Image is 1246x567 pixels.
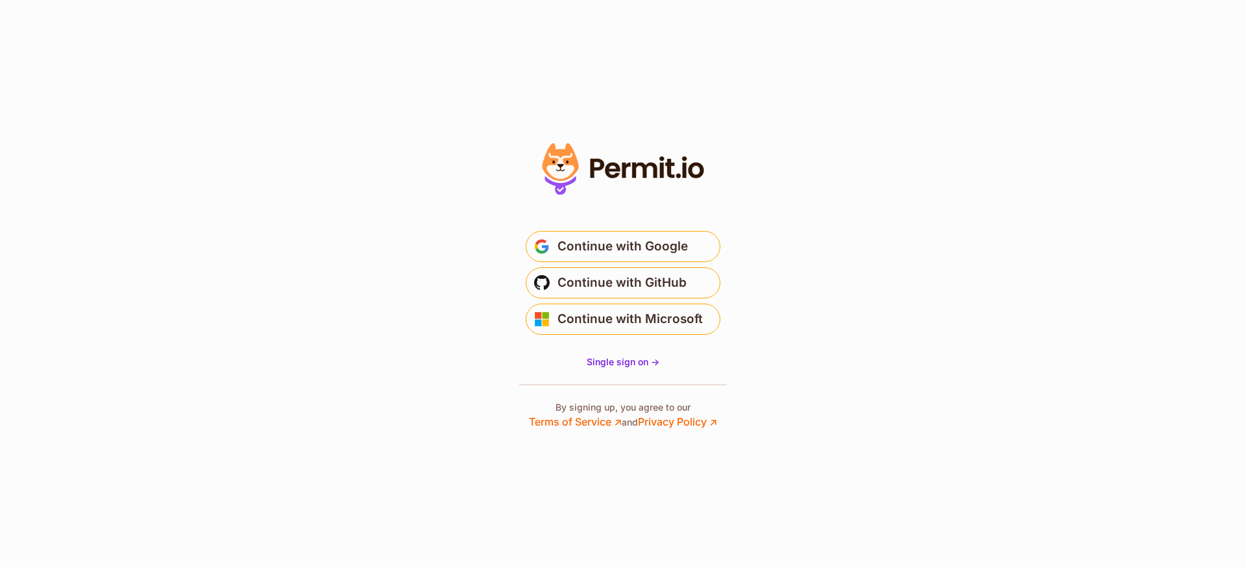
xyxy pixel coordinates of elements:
button: Continue with Microsoft [526,304,720,335]
span: Continue with Microsoft [557,309,703,330]
span: Continue with GitHub [557,272,687,293]
a: Single sign on -> [587,356,659,368]
p: By signing up, you agree to our and [529,401,717,429]
span: Single sign on -> [587,356,659,367]
a: Privacy Policy ↗ [638,415,717,428]
button: Continue with Google [526,231,720,262]
button: Continue with GitHub [526,267,720,298]
span: Continue with Google [557,236,688,257]
a: Terms of Service ↗ [529,415,622,428]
